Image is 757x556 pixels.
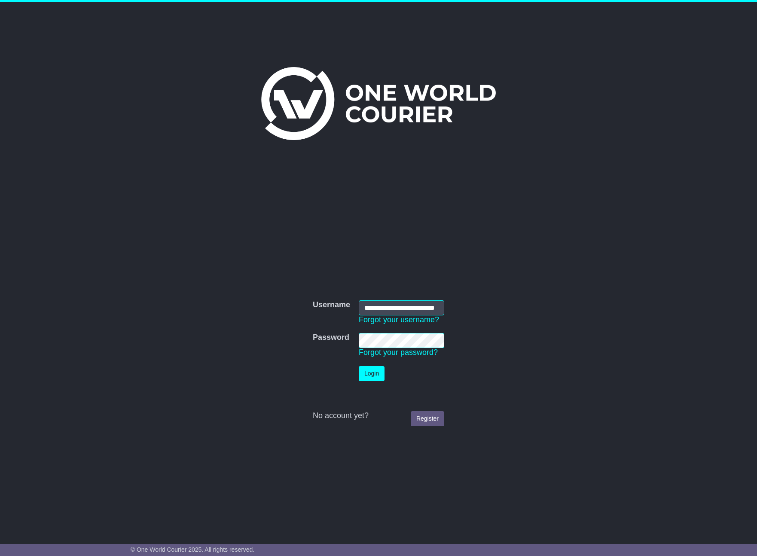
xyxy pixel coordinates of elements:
[411,411,444,426] a: Register
[313,411,444,421] div: No account yet?
[313,300,350,310] label: Username
[131,546,255,553] span: © One World Courier 2025. All rights reserved.
[313,333,349,342] label: Password
[261,67,496,140] img: One World
[359,366,385,381] button: Login
[359,315,439,324] a: Forgot your username?
[359,348,438,357] a: Forgot your password?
